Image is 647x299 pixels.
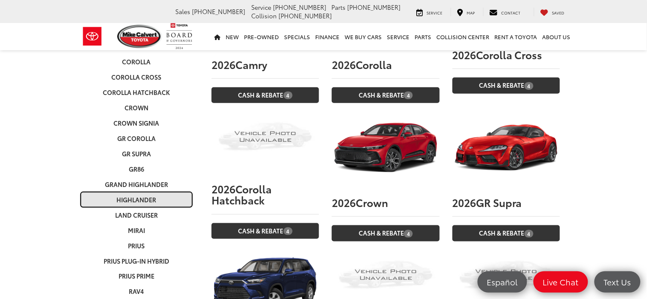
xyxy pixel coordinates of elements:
[332,197,439,208] h3: Crown
[525,230,534,238] span: 4
[284,227,293,235] span: 4
[467,10,475,15] span: Map
[453,107,560,188] img: 2026 Toyota GR Supra
[76,23,108,50] img: Toyota
[600,276,635,287] span: Text Us
[117,25,162,48] img: Mike Calvert Toyota
[81,253,193,269] a: Prius Plug-In Hybrid
[410,8,449,16] a: Service
[81,85,193,100] a: Corolla Hatchback
[212,183,319,206] h3: Corolla Hatchback
[385,23,412,50] a: Service
[81,146,193,161] a: GR Supra
[242,23,282,50] a: Pre-Owned
[404,230,413,238] span: 4
[81,269,193,284] a: Prius Prime
[332,59,439,70] h3: Corolla
[81,192,193,207] a: Highlander
[81,223,193,238] a: Mirai
[212,223,319,239] a: Cash & Rebate4
[453,225,560,241] a: Cash & Rebate4
[412,23,434,50] a: Parts
[453,197,560,208] h3: GR Supra
[212,59,319,70] h3: Camry
[348,3,401,11] span: [PHONE_NUMBER]
[453,78,560,93] a: Cash & Rebate4
[81,131,193,146] a: GR Corolla
[282,23,313,50] a: Specials
[332,87,439,103] a: Cash & Rebate4
[212,181,235,196] span: 2026
[192,7,246,16] span: [PHONE_NUMBER]
[284,92,293,99] span: 4
[176,7,191,16] span: Sales
[81,177,193,192] a: Grand Highlander
[453,47,476,62] span: 2026
[595,271,641,293] a: Text Us
[212,57,235,72] span: 2026
[427,10,443,15] span: Service
[81,161,193,177] a: GR86
[81,115,193,131] a: Crown Signia
[332,225,439,241] a: Cash & Rebate4
[252,11,277,20] span: Collision
[313,23,342,50] a: Finance
[434,23,492,50] a: Collision Center
[81,238,193,253] a: Prius
[273,3,327,11] span: [PHONE_NUMBER]
[492,23,540,50] a: Rent a Toyota
[342,23,385,50] a: WE BUY CARS
[525,82,534,90] span: 4
[404,92,413,99] span: 4
[279,11,332,20] span: [PHONE_NUMBER]
[81,69,193,85] a: Corolla Cross
[453,195,476,210] span: 2026
[212,87,319,103] a: Cash & Rebate4
[81,54,193,69] a: Corolla
[483,8,527,16] a: Contact
[332,57,356,72] span: 2026
[212,23,223,50] a: Home
[252,3,272,11] span: Service
[552,10,565,15] span: Saved
[483,276,522,287] span: Español
[212,107,319,174] img: 2026 Toyota Corolla Hatchback
[332,195,356,210] span: 2026
[478,271,527,293] a: Español
[81,207,193,223] a: Land Cruiser
[539,276,583,287] span: Live Chat
[534,271,588,293] a: Live Chat
[332,107,439,188] img: 2026 Toyota Crown
[332,3,346,11] span: Parts
[534,8,571,16] a: My Saved Vehicles
[451,8,482,16] a: Map
[453,49,560,60] h3: Corolla Cross
[502,10,521,15] span: Contact
[81,100,193,115] a: Crown
[223,23,242,50] a: New
[540,23,573,50] a: About Us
